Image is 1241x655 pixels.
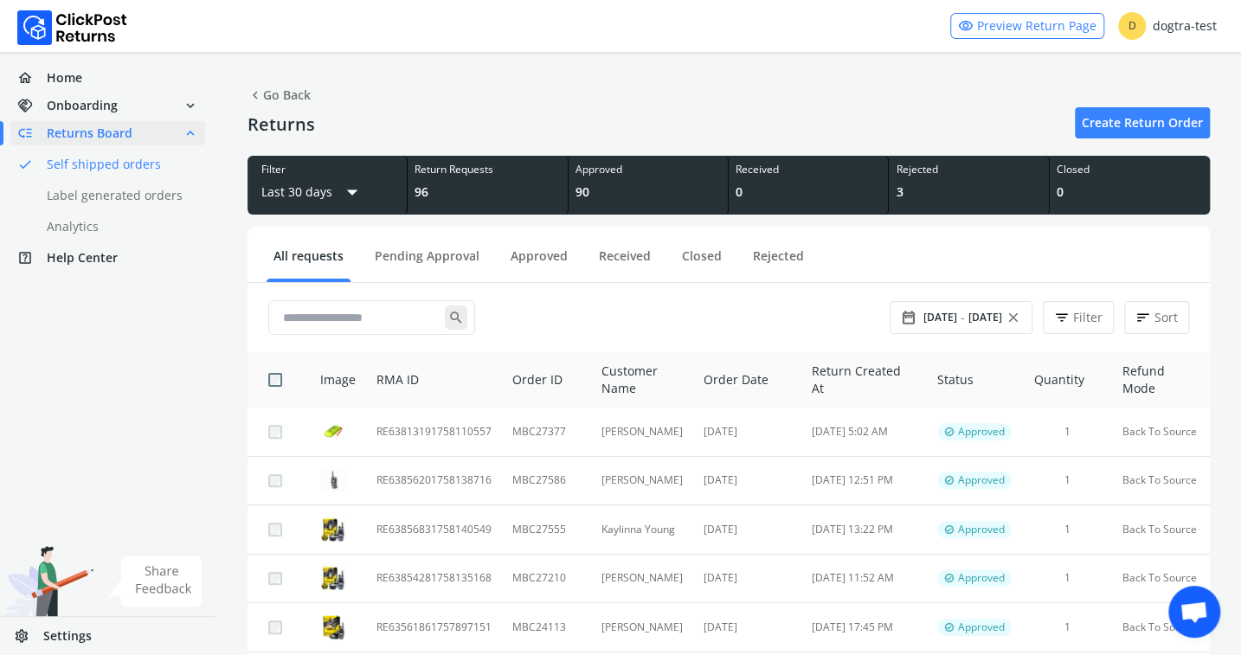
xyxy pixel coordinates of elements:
div: dogtra-test [1118,12,1217,40]
span: expand_less [183,121,198,145]
td: [DATE] 13:22 PM [801,505,927,555]
a: Pending Approval [368,247,486,278]
span: [DATE] [923,311,957,324]
td: Back To Source [1111,603,1210,652]
a: Closed [675,247,729,278]
img: row_image [320,565,346,591]
td: 1 [1024,505,1112,555]
a: doneSelf shipped orders [10,152,226,177]
td: [PERSON_NAME] [590,554,692,603]
span: done [17,152,33,177]
td: [DATE] [692,408,801,456]
span: close [1006,305,1021,330]
td: 1 [1024,456,1112,505]
a: homeHome [10,66,205,90]
div: 3 [896,183,1041,201]
span: visibility [958,14,974,38]
a: Approved [504,247,575,278]
span: verified [944,473,955,487]
td: [DATE] 11:52 AM [801,554,927,603]
th: Return Created At [801,352,927,408]
td: [DATE] [692,603,801,652]
div: Received [736,163,881,177]
span: Approved [958,473,1005,487]
a: visibilityPreview Return Page [950,13,1104,39]
span: Returns Board [47,125,132,142]
span: Settings [43,627,92,645]
td: [DATE] 17:45 PM [801,603,927,652]
th: Quantity [1024,352,1112,408]
td: MBC27210 [502,554,591,603]
td: RE63856201758138716 [366,456,502,505]
a: help_centerHelp Center [10,246,205,270]
span: D [1118,12,1146,40]
td: Back To Source [1111,554,1210,603]
th: Image [299,352,366,408]
div: 90 [575,183,721,201]
td: [PERSON_NAME] [590,456,692,505]
span: verified [944,620,955,634]
span: Onboarding [47,97,118,114]
span: Approved [958,571,1005,585]
td: 1 [1024,554,1112,603]
td: Back To Source [1111,456,1210,505]
span: verified [944,425,955,439]
div: 96 [415,183,560,201]
img: share feedback [108,555,203,607]
button: Last 30 daysarrow_drop_down [261,177,365,208]
span: sort [1135,305,1151,330]
td: Back To Source [1111,408,1210,456]
td: RE63813191758110557 [366,408,502,456]
span: Approved [958,425,1005,439]
td: MBC27377 [502,408,591,456]
span: chevron_left [248,83,263,107]
td: [DATE] 12:51 PM [801,456,927,505]
td: RE63561861757897151 [366,603,502,652]
span: - [961,309,965,326]
td: MBC24113 [502,603,591,652]
td: [DATE] [692,505,801,555]
th: Customer Name [590,352,692,408]
img: row_image [320,469,346,491]
span: help_center [17,246,47,270]
a: Label generated orders [10,183,226,208]
span: date_range [901,305,916,330]
span: Approved [958,620,1005,634]
h4: Returns [248,114,315,135]
span: arrow_drop_down [339,177,365,208]
th: Order ID [502,352,591,408]
th: Status [927,352,1024,408]
img: row_image [320,517,346,543]
a: Create Return Order [1075,107,1210,138]
td: [PERSON_NAME] [590,408,692,456]
span: Filter [1073,309,1103,326]
div: 0 [736,183,881,201]
span: Home [47,69,82,87]
span: Approved [958,523,1005,536]
div: Filter [261,163,393,177]
span: settings [14,624,43,648]
button: sortSort [1124,301,1189,334]
a: Rejected [746,247,811,278]
a: All requests [267,247,350,278]
td: MBC27555 [502,505,591,555]
img: row_image [320,419,346,445]
td: [DATE] 5:02 AM [801,408,927,456]
td: MBC27586 [502,456,591,505]
span: filter_list [1054,305,1070,330]
span: handshake [17,93,47,118]
span: low_priority [17,121,47,145]
td: [PERSON_NAME] [590,603,692,652]
span: verified [944,523,955,536]
div: Open chat [1168,586,1220,638]
span: expand_more [183,93,198,118]
span: search [445,305,467,330]
div: Return Requests [415,163,560,177]
td: Back To Source [1111,505,1210,555]
td: 1 [1024,603,1112,652]
span: [DATE] [968,311,1002,324]
div: Approved [575,163,721,177]
th: Order Date [692,352,801,408]
div: Closed [1057,163,1203,177]
td: Kaylinna Young [590,505,692,555]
